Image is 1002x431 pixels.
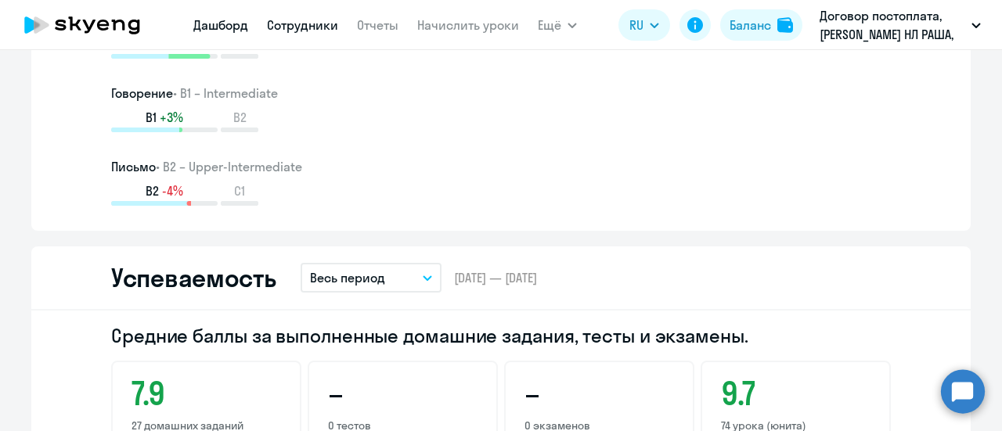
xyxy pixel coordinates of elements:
span: • B1 – Intermediate [173,85,278,101]
h3: – [328,375,478,412]
p: Договор постоплата, [PERSON_NAME] НЛ РАША, ООО [820,6,965,44]
h3: Письмо [111,157,891,176]
a: Сотрудники [267,17,338,33]
button: RU [618,9,670,41]
span: C1 [234,182,245,199]
span: Ещё [538,16,561,34]
h3: Говорение [111,84,891,102]
button: Балансbalance [720,9,802,41]
h3: 7.9 [132,375,281,412]
span: B2 [146,182,159,199]
h3: – [524,375,674,412]
span: +3% [160,109,183,126]
h2: Средние баллы за выполненные домашние задания, тесты и экзамены. [111,323,891,348]
span: B2 [233,109,247,126]
button: Ещё [538,9,577,41]
span: RU [629,16,643,34]
button: Договор постоплата, [PERSON_NAME] НЛ РАША, ООО [812,6,989,44]
h3: 9.7 [721,375,870,412]
p: Весь период [310,268,385,287]
a: Отчеты [357,17,398,33]
span: • B2 – Upper-Intermediate [156,159,302,174]
button: Весь период [301,263,442,293]
a: Начислить уроки [417,17,519,33]
span: [DATE] — [DATE] [454,269,537,286]
div: Баланс [730,16,771,34]
span: B1 [146,109,157,126]
span: -4% [162,182,183,199]
h2: Успеваемость [111,262,276,293]
a: Дашборд [193,17,248,33]
img: balance [777,17,793,33]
